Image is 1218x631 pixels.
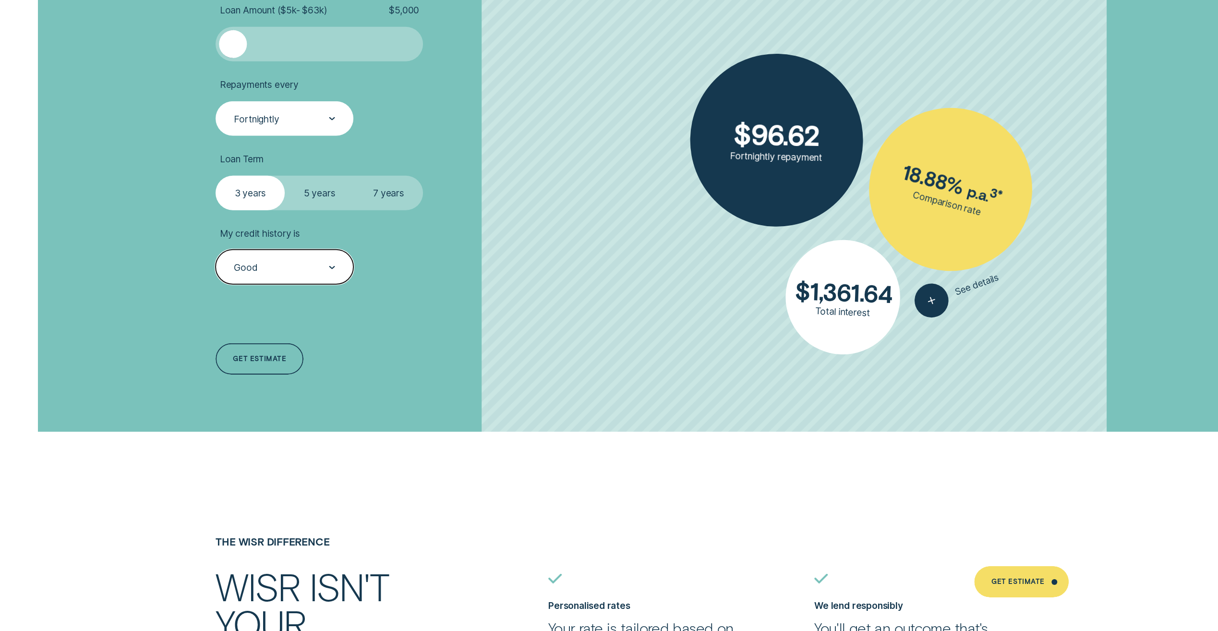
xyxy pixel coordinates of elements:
[814,600,903,611] label: We lend responsibly
[220,228,300,239] span: My credit history is
[354,176,423,210] label: 7 years
[216,343,303,375] a: Get estimate
[548,600,630,611] label: Personalised rates
[220,79,299,90] span: Repayments every
[285,176,354,210] label: 5 years
[389,4,419,16] span: $ 5,000
[216,535,470,547] h4: The Wisr Difference
[953,272,1000,298] span: See details
[234,113,279,125] div: Fortnightly
[216,176,285,210] label: 3 years
[910,261,1003,322] button: See details
[220,4,327,16] span: Loan Amount ( $5k - $63k )
[234,262,257,273] div: Good
[974,566,1069,597] a: Get Estimate
[220,153,264,165] span: Loan Term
